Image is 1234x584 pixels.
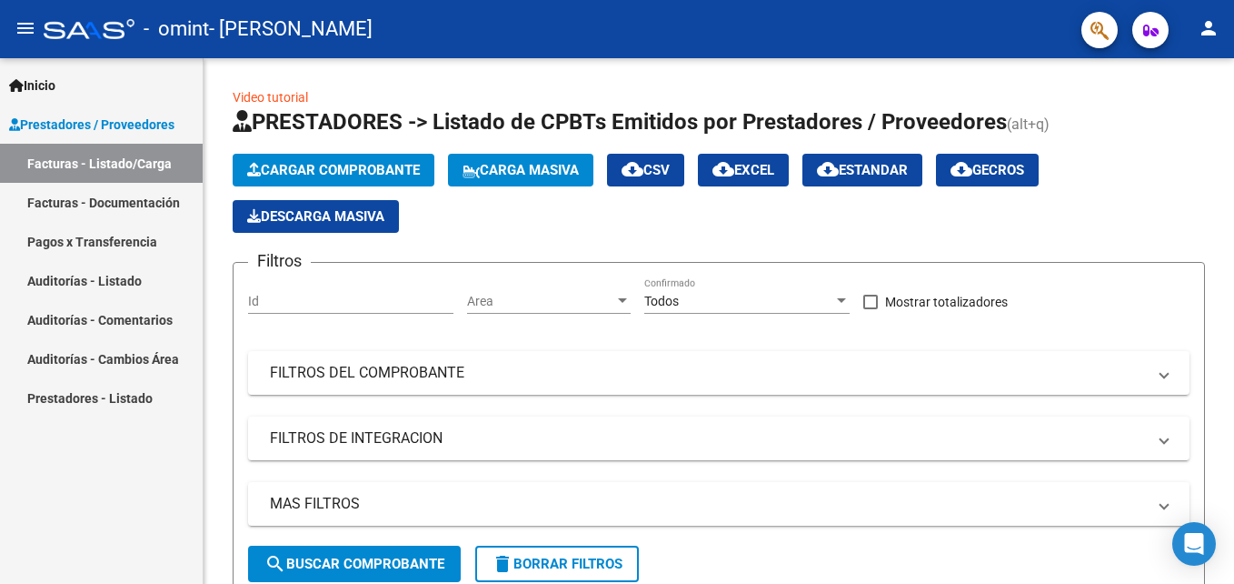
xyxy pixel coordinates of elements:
app-download-masive: Descarga masiva de comprobantes (adjuntos) [233,200,399,233]
a: Video tutorial [233,90,308,105]
span: Descarga Masiva [247,208,384,225]
mat-panel-title: MAS FILTROS [270,494,1146,514]
span: EXCEL [712,162,774,178]
mat-icon: cloud_download [817,158,839,180]
mat-icon: person [1198,17,1219,39]
button: Carga Masiva [448,154,593,186]
span: (alt+q) [1007,116,1050,133]
mat-icon: menu [15,17,36,39]
span: Cargar Comprobante [247,162,420,178]
mat-expansion-panel-header: FILTROS DEL COMPROBANTE [248,351,1189,395]
span: Carga Masiva [463,162,579,178]
button: Cargar Comprobante [233,154,434,186]
mat-icon: delete [492,553,513,575]
span: Estandar [817,162,908,178]
button: Gecros [936,154,1039,186]
span: Prestadores / Proveedores [9,115,174,135]
button: Borrar Filtros [475,546,639,582]
button: Buscar Comprobante [248,546,461,582]
mat-icon: cloud_download [712,158,734,180]
mat-panel-title: FILTROS DE INTEGRACION [270,428,1146,448]
span: Borrar Filtros [492,556,622,572]
span: - omint [144,9,209,49]
button: CSV [607,154,684,186]
mat-expansion-panel-header: MAS FILTROS [248,482,1189,526]
mat-panel-title: FILTROS DEL COMPROBANTE [270,363,1146,383]
h3: Filtros [248,248,311,274]
span: - [PERSON_NAME] [209,9,373,49]
button: Descarga Masiva [233,200,399,233]
div: Open Intercom Messenger [1172,522,1216,566]
span: Todos [644,294,679,308]
mat-icon: cloud_download [950,158,972,180]
span: PRESTADORES -> Listado de CPBTs Emitidos por Prestadores / Proveedores [233,109,1007,135]
span: Buscar Comprobante [264,556,444,572]
button: EXCEL [698,154,789,186]
span: Gecros [950,162,1024,178]
mat-icon: cloud_download [622,158,643,180]
span: Mostrar totalizadores [885,291,1008,313]
span: Area [467,294,614,309]
mat-icon: search [264,553,286,575]
mat-expansion-panel-header: FILTROS DE INTEGRACION [248,417,1189,460]
span: Inicio [9,76,55,96]
span: CSV [622,162,670,178]
button: Estandar [802,154,922,186]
